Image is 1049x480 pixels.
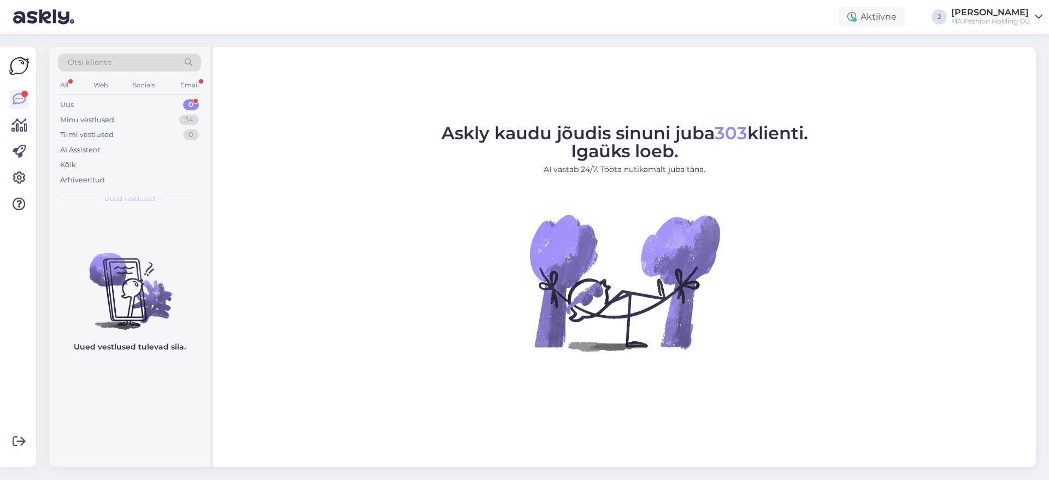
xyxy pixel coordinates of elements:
[60,175,105,186] div: Arhiveeritud
[74,341,186,353] p: Uued vestlused tulevad siia.
[839,7,905,27] div: Aktiivne
[60,115,114,126] div: Minu vestlused
[441,122,808,162] span: Askly kaudu jõudis sinuni juba klienti. Igaüks loeb.
[9,56,30,76] img: Askly Logo
[441,164,808,175] p: AI vastab 24/7. Tööta nutikamalt juba täna.
[60,99,74,110] div: Uus
[526,184,723,381] img: No Chat active
[60,145,101,156] div: AI Assistent
[91,78,110,92] div: Web
[49,233,210,331] img: No chats
[179,115,199,126] div: 34
[68,57,111,68] span: Otsi kliente
[951,8,1030,17] div: [PERSON_NAME]
[178,78,201,92] div: Email
[131,78,157,92] div: Socials
[715,122,747,144] span: 303
[104,194,155,204] span: Uued vestlused
[951,8,1042,26] a: [PERSON_NAME]MA Fashion Holding OÜ
[183,129,199,140] div: 0
[951,17,1030,26] div: MA Fashion Holding OÜ
[932,9,947,25] div: J
[60,159,76,170] div: Kõik
[58,78,70,92] div: All
[183,99,199,110] div: 0
[60,129,114,140] div: Tiimi vestlused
